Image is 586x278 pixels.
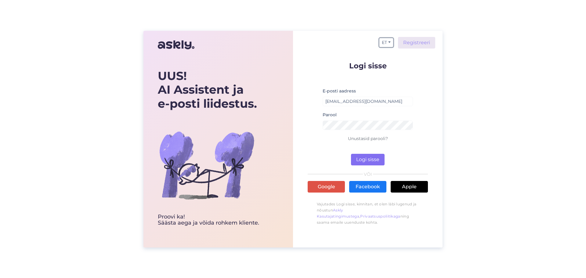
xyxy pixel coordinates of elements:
[308,181,345,193] a: Google
[349,181,386,193] a: Facebook
[323,97,413,106] input: Sisesta e-posti aadress
[158,69,259,111] div: UUS! AI Assistent ja e-posti liidestus.
[363,172,373,176] span: VÕI
[351,154,385,165] button: Logi sisse
[158,214,259,226] div: Proovi ka! Säästa aega ja võida rohkem kliente.
[348,136,388,141] a: Unustasid parooli?
[158,38,194,52] img: Askly
[391,181,428,193] a: Apple
[323,112,337,118] label: Parool
[308,198,428,229] p: Vajutades Logi sisse, kinnitan, et olen läbi lugenud ja nõustun , ning saama emaile uuenduste kohta.
[379,38,393,47] button: ET
[308,62,428,70] p: Logi sisse
[323,88,356,94] label: E-posti aadress
[158,116,255,214] img: bg-askly
[360,214,400,218] a: Privaatsuspoliitikaga
[317,208,359,218] a: Askly Kasutajatingimustega
[398,37,435,49] a: Registreeri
